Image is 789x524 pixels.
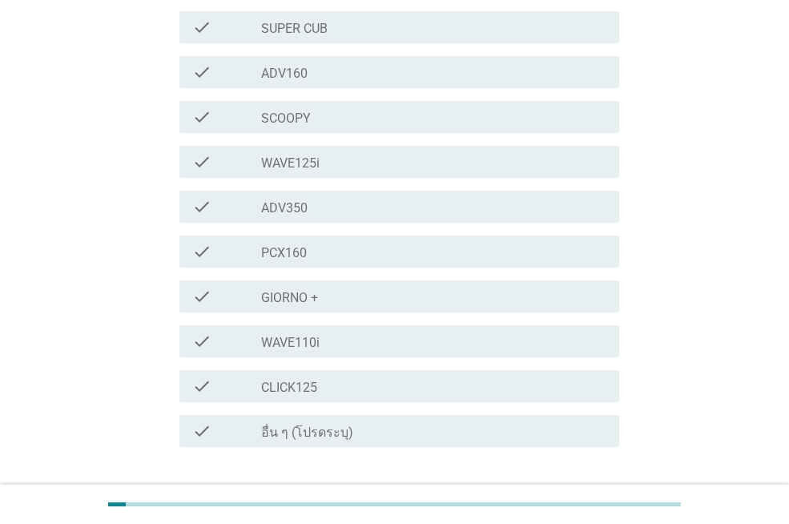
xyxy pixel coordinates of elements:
label: WAVE125i [261,155,320,171]
i: check [192,18,211,37]
label: SCOOPY [261,111,311,127]
i: check [192,377,211,396]
i: check [192,242,211,261]
i: check [192,152,211,171]
i: check [192,62,211,82]
i: check [192,287,211,306]
i: check [192,107,211,127]
label: อื่น ๆ (โปรดระบุ) [261,425,353,441]
label: GIORNO + [261,290,318,306]
label: PCX160 [261,245,307,261]
i: check [192,332,211,351]
label: CLICK125 [261,380,317,396]
label: WAVE110i [261,335,320,351]
i: check [192,197,211,216]
label: ADV160 [261,66,308,82]
label: ADV350 [261,200,308,216]
label: SUPER CUB [261,21,328,37]
i: check [192,421,211,441]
